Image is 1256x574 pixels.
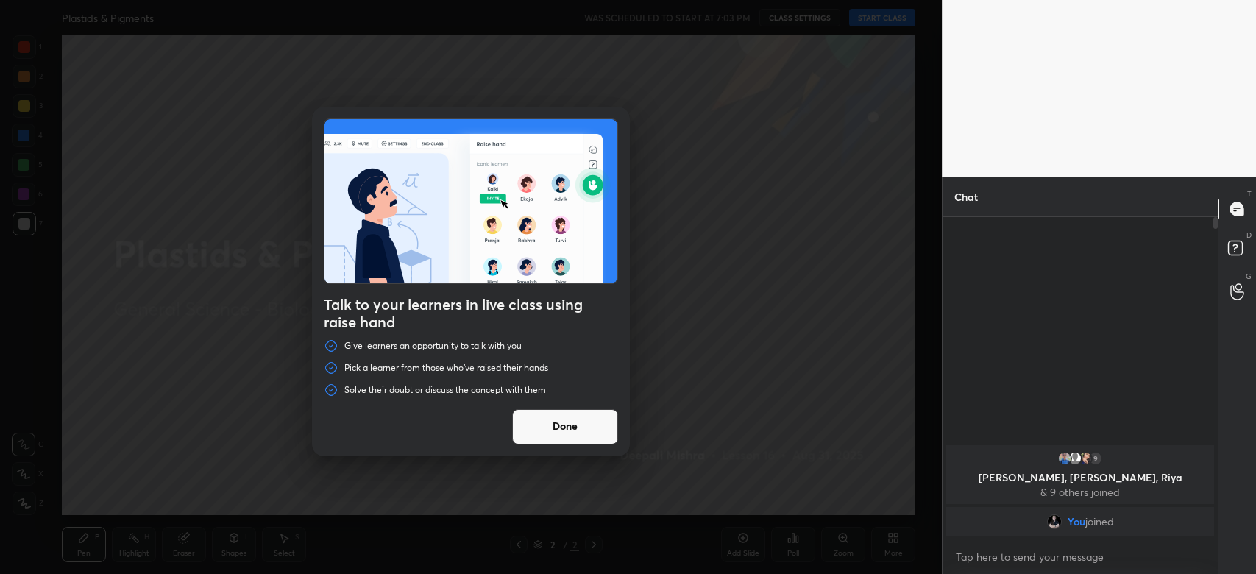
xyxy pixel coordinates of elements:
[1246,271,1252,282] p: G
[1078,451,1093,466] img: 9a58a05a9ad6482a82cd9b5ca215b066.jpg
[1057,451,1072,466] img: 2310f26a01f1451db1737067555323cb.jpg
[1246,230,1252,241] p: D
[955,486,1205,498] p: & 9 others joined
[1247,188,1252,199] p: T
[1068,516,1085,528] span: You
[344,340,522,352] p: Give learners an opportunity to talk with you
[1088,451,1103,466] div: 9
[512,409,618,444] button: Done
[943,177,990,216] p: Chat
[324,296,618,331] h4: Talk to your learners in live class using raise hand
[324,119,617,283] img: preRahAdop.42c3ea74.svg
[1047,514,1062,529] img: bf1e84bf73f945abbc000c2175944321.jpg
[955,472,1205,483] p: [PERSON_NAME], [PERSON_NAME], Riya
[1085,516,1114,528] span: joined
[344,384,546,396] p: Solve their doubt or discuss the concept with them
[943,442,1218,539] div: grid
[344,362,548,374] p: Pick a learner from those who've raised their hands
[1068,451,1082,466] img: default.png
